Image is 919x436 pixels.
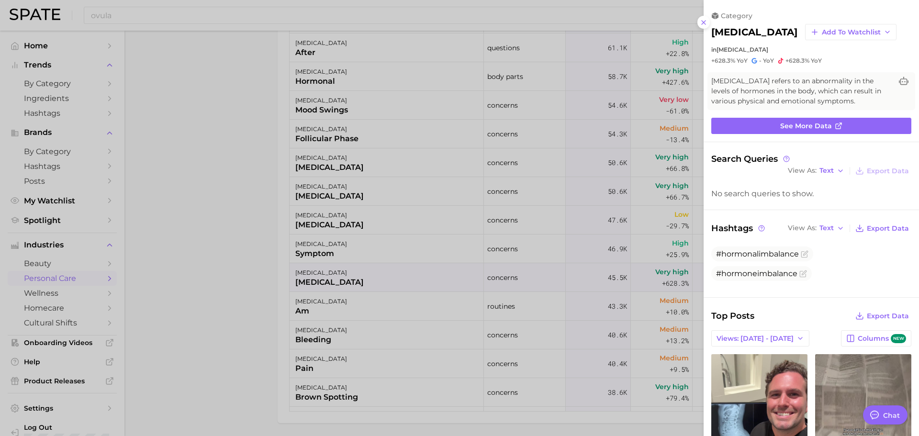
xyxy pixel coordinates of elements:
[801,250,808,258] button: Flag as miscategorized or irrelevant
[853,164,911,178] button: Export Data
[717,335,794,343] span: Views: [DATE] - [DATE]
[711,330,809,347] button: Views: [DATE] - [DATE]
[799,270,807,278] button: Flag as miscategorized or irrelevant
[711,118,911,134] a: See more data
[811,57,822,65] span: YoY
[785,222,847,235] button: View AsText
[788,168,817,173] span: View As
[785,165,847,177] button: View AsText
[711,189,911,198] div: No search queries to show.
[721,11,752,20] span: category
[805,24,897,40] button: Add to Watchlist
[763,57,774,65] span: YoY
[711,222,766,235] span: Hashtags
[711,57,735,64] span: +628.3%
[737,57,748,65] span: YoY
[717,46,768,53] span: [MEDICAL_DATA]
[788,225,817,231] span: View As
[858,334,906,343] span: Columns
[711,46,911,53] div: in
[853,309,911,323] button: Export Data
[716,269,797,278] span: #hormoneimbalance
[867,224,909,233] span: Export Data
[785,57,809,64] span: +628.3%
[853,222,911,235] button: Export Data
[759,57,762,64] span: -
[716,249,799,258] span: #hormonalimbalance
[711,309,754,323] span: Top Posts
[780,122,832,130] span: See more data
[867,312,909,320] span: Export Data
[711,76,892,106] span: [MEDICAL_DATA] refers to an abnormality in the levels of hormones in the body, which can result i...
[867,167,909,175] span: Export Data
[841,330,911,347] button: Columnsnew
[711,154,791,164] span: Search Queries
[891,334,906,343] span: new
[711,26,797,38] h2: [MEDICAL_DATA]
[819,168,834,173] span: Text
[819,225,834,231] span: Text
[822,28,881,36] span: Add to Watchlist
